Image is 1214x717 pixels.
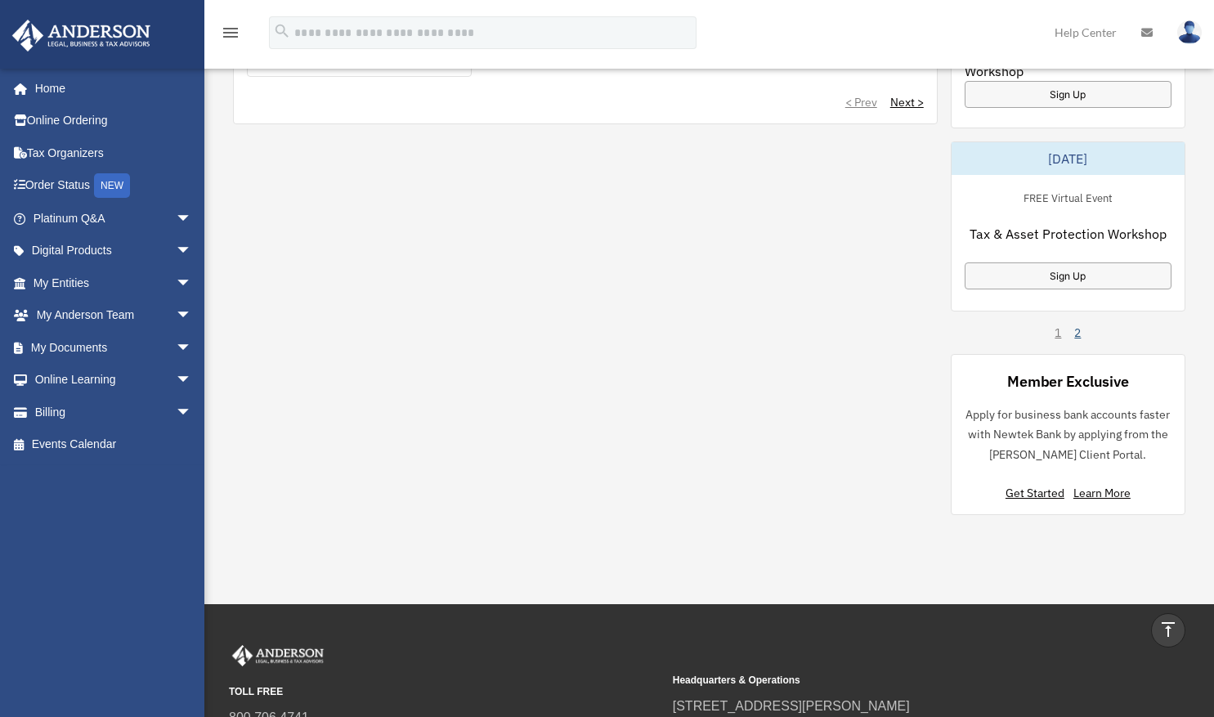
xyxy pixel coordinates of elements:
[176,331,208,365] span: arrow_drop_down
[1007,371,1128,392] div: Member Exclusive
[11,331,217,364] a: My Documentsarrow_drop_down
[1151,613,1185,648] a: vertical_align_top
[11,267,217,299] a: My Entitiesarrow_drop_down
[221,23,240,43] i: menu
[1074,325,1081,341] a: 2
[11,169,217,203] a: Order StatusNEW
[176,202,208,235] span: arrow_drop_down
[965,405,1171,465] p: Apply for business bank accounts faster with Newtek Bank by applying from the [PERSON_NAME] Clien...
[273,22,291,40] i: search
[11,105,217,137] a: Online Ordering
[890,94,924,110] a: Next >
[176,267,208,300] span: arrow_drop_down
[11,364,217,397] a: Online Learningarrow_drop_down
[221,29,240,43] a: menu
[11,299,217,332] a: My Anderson Teamarrow_drop_down
[1010,188,1126,205] div: FREE Virtual Event
[11,396,217,428] a: Billingarrow_drop_down
[11,428,217,461] a: Events Calendar
[176,299,208,333] span: arrow_drop_down
[11,137,217,169] a: Tax Organizers
[965,81,1171,108] a: Sign Up
[7,20,155,52] img: Anderson Advisors Platinum Portal
[11,202,217,235] a: Platinum Q&Aarrow_drop_down
[229,683,661,701] small: TOLL FREE
[176,235,208,268] span: arrow_drop_down
[1006,486,1071,500] a: Get Started
[1177,20,1202,44] img: User Pic
[229,645,327,666] img: Anderson Advisors Platinum Portal
[965,262,1171,289] a: Sign Up
[11,235,217,267] a: Digital Productsarrow_drop_down
[176,396,208,429] span: arrow_drop_down
[176,364,208,397] span: arrow_drop_down
[1158,620,1178,639] i: vertical_align_top
[11,72,208,105] a: Home
[1073,486,1131,500] a: Learn More
[970,224,1167,244] span: Tax & Asset Protection Workshop
[94,173,130,198] div: NEW
[673,672,1105,689] small: Headquarters & Operations
[673,699,910,713] a: [STREET_ADDRESS][PERSON_NAME]
[952,142,1185,175] div: [DATE]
